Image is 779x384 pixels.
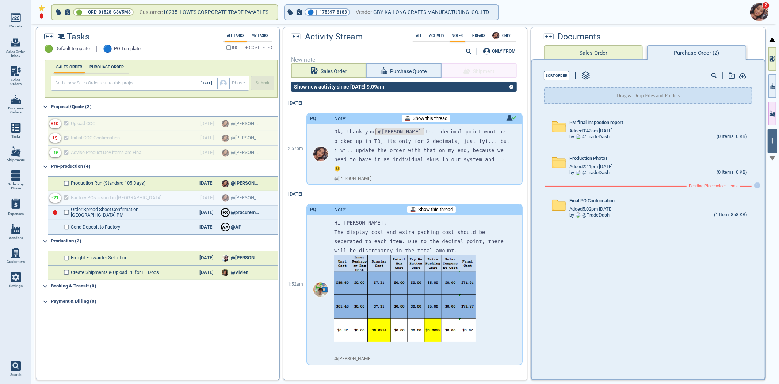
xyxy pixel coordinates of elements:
[334,176,371,181] span: @ [PERSON_NAME]
[569,134,610,140] div: by @ TradeDash
[316,8,317,16] span: |
[714,212,747,218] div: (1 Item, 858 KB)
[11,94,21,105] img: menu_icon
[414,34,424,38] label: All
[231,210,260,215] span: @procurement
[418,207,453,212] span: Show this thread
[334,116,346,121] span: Note:
[313,147,328,161] img: Avatar
[506,115,517,121] img: unread icon
[334,228,511,256] p: The display cost and extra packing cost should be seperated to each item. Due to the decimal poin...
[56,46,90,52] span: Default template
[51,121,59,127] div: +10
[291,57,520,63] span: New note:
[7,260,25,264] span: Customers
[51,236,278,247] div: Production (2)
[750,3,768,21] img: Avatar
[544,45,643,60] button: Sales Order
[71,225,121,230] span: Send Deposit to Factory
[11,170,21,181] img: menu_icon
[334,357,371,362] span: @ [PERSON_NAME]
[201,81,212,86] span: [DATE]
[51,195,58,201] div: -21
[231,225,241,230] span: @AP
[96,46,98,52] span: |
[11,66,21,76] img: menu_icon
[140,8,163,17] span: Customer:
[569,212,610,218] div: by @ TradeDash
[194,255,219,261] div: [DATE]
[544,71,569,80] button: Sort Order
[51,161,278,173] div: Pre-production (4)
[222,223,229,231] div: A A
[194,181,219,186] div: [DATE]
[51,101,278,113] div: Proposal/Quote (3)
[88,65,126,69] label: PURCHASE ORDER
[51,150,58,156] div: -15
[6,106,26,114] span: Purchase Orders
[222,269,229,276] img: Avatar
[114,46,141,52] span: PO Template
[7,158,25,162] span: Shipments
[10,373,22,377] span: Search
[51,281,278,292] div: Booking & Transit (0)
[52,5,278,20] button: 🟢|ORD-01528-C8V5M8Customer:10235 LOWES CORPORATE TRADE PAYABLES
[375,128,424,135] span: @[PERSON_NAME]
[9,24,22,29] span: Reports
[6,78,26,86] span: Sales Orders
[222,180,229,187] img: Avatar
[88,8,131,16] span: ORD-01528-C8V5M8
[231,255,260,261] span: @[PERSON_NAME]
[310,207,316,212] div: PQ
[232,80,245,86] span: Phase
[334,255,476,342] img: companies%2FTFwfEmSTHFueKcme5u1g%2Factivities%2Fqs4we1yDiDqd1inuFa4b%2F1755507052511.jpg
[51,296,278,308] div: Payment & Billing (0)
[492,49,516,53] div: ONLY FROM
[222,255,229,262] img: Avatar
[288,146,303,151] span: 2:57pm
[405,116,410,121] img: Mountain_Cableway
[576,170,581,175] img: Avatar
[647,45,746,60] button: Purchase Order (2)
[232,46,272,50] span: INCLUDE COMPLETED
[76,10,82,15] span: 🟢
[71,181,146,186] span: Production Run (Standard 105 Days)
[308,10,314,15] span: 🔵
[11,272,21,282] img: menu_icon
[11,224,21,234] img: menu_icon
[313,282,328,297] img: Avatar
[366,63,441,78] button: Purchase Quote
[492,32,500,39] img: Avatar
[334,218,511,227] p: Hi [PERSON_NAME],
[6,182,26,191] span: Orders by Phase
[558,32,601,42] span: Documents
[285,96,306,110] div: [DATE]
[231,181,260,186] span: @[PERSON_NAME]
[373,8,489,17] span: GBY-KAILONG CRAFTS MANUFACTURING CO.,LTD
[390,67,427,76] span: Purchase Quote
[225,34,247,38] label: All Tasks
[616,92,680,99] p: Drag & Drop Files and Folders
[413,116,447,121] span: Show this thread
[569,128,612,134] span: Added 9:42am [DATE]
[45,45,54,53] span: 🟢
[194,225,219,230] div: [DATE]
[285,5,498,20] button: 🔵|175397-8183Vendor:GBY-KAILONG CRAFTS MANUFACTURING CO.,LTD
[576,134,581,139] img: Avatar
[320,8,347,16] span: 175397-8183
[410,207,416,212] img: Mountain_Cableway
[71,270,159,275] span: Create Shipments & Upload PL for FF Docs
[194,270,219,275] div: [DATE]
[163,8,180,17] span: 10235
[11,134,20,139] span: Tasks
[180,9,268,15] span: LOWES CORPORATE TRADE PAYABLES
[739,73,746,79] img: add-document
[103,45,112,53] span: 🔵
[334,207,346,212] span: Note:
[569,198,615,204] span: Final PO Confirmation
[569,120,623,125] span: PM final inspection report
[6,50,26,58] span: Sales Order Inbox
[729,72,735,79] img: add-document
[500,34,513,38] span: ONLY
[576,212,581,218] img: Avatar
